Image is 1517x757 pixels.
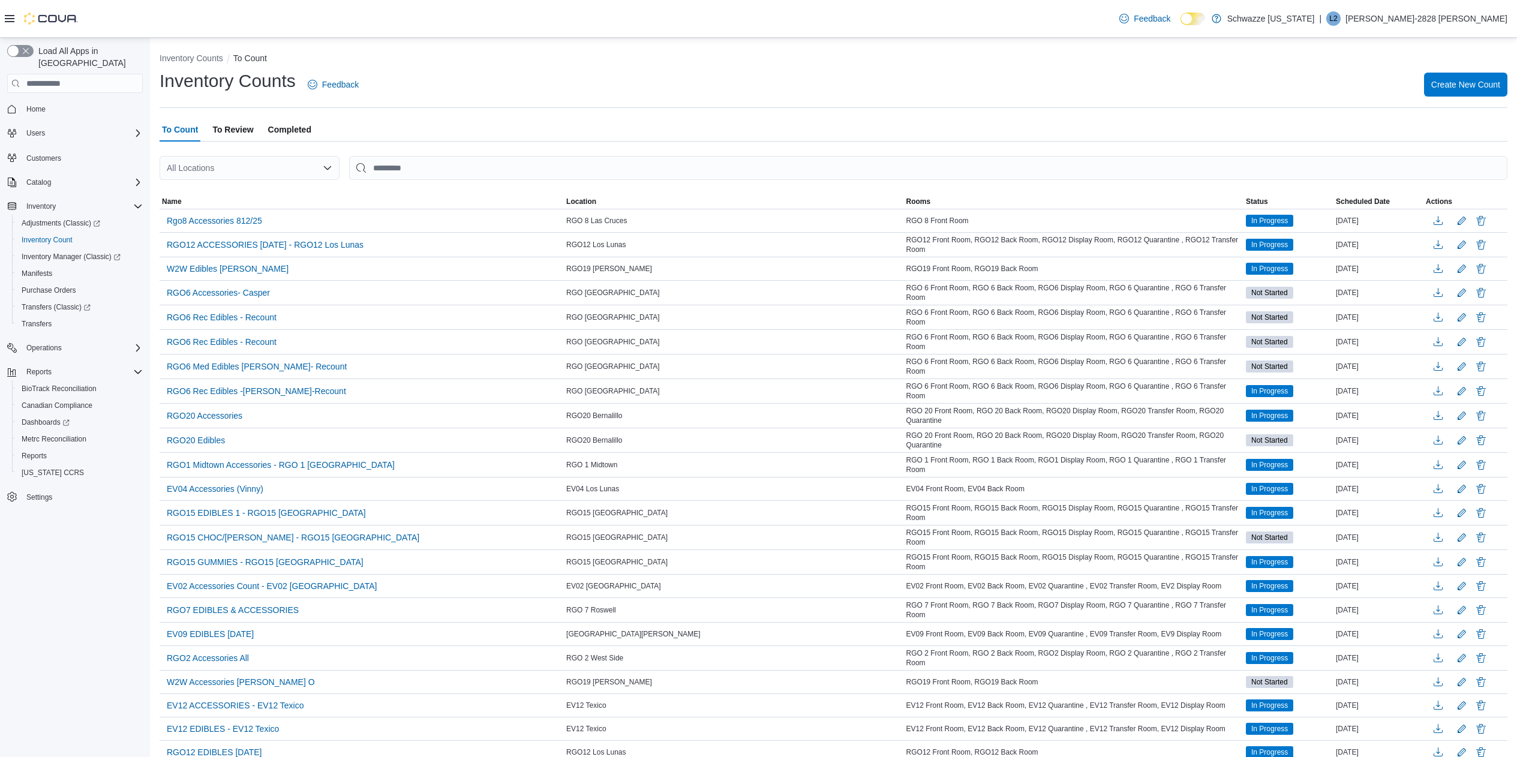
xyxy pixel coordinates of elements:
[167,361,347,373] span: RGO6 Med Edibles [PERSON_NAME]- Recount
[167,336,277,348] span: RGO6 Rec Edibles - Recount
[167,434,225,446] span: RGO20 Edibles
[17,415,143,429] span: Dashboards
[1455,625,1469,643] button: Edit count details
[162,720,284,738] button: EV12 EDIBLES - EV12 Texico
[1455,649,1469,667] button: Edit count details
[1455,577,1469,595] button: Edit count details
[162,197,182,206] span: Name
[1251,361,1288,372] span: Not Started
[1426,197,1452,206] span: Actions
[1455,284,1469,302] button: Edit count details
[22,269,52,278] span: Manifests
[1246,385,1293,397] span: In Progress
[167,215,262,227] span: Rgo8 Accessories 812/25
[162,553,368,571] button: RGO15 GUMMIES - RGO15 [GEOGRAPHIC_DATA]
[17,283,81,298] a: Purchase Orders
[167,263,289,275] span: W2W Edibles [PERSON_NAME]
[1455,431,1469,449] button: Edit count details
[1251,312,1288,323] span: Not Started
[566,557,668,567] span: RGO15 [GEOGRAPHIC_DATA]
[1455,528,1469,546] button: Edit count details
[1455,260,1469,278] button: Edit count details
[162,577,381,595] button: EV02 Accessories Count - EV02 [GEOGRAPHIC_DATA]
[22,365,56,379] button: Reports
[26,343,62,353] span: Operations
[1455,720,1469,738] button: Edit count details
[1251,507,1288,518] span: In Progress
[22,126,50,140] button: Users
[303,73,364,97] a: Feedback
[22,434,86,444] span: Metrc Reconciliation
[12,282,148,299] button: Purchase Orders
[162,407,247,425] button: RGO20 Accessories
[17,233,143,247] span: Inventory Count
[17,266,57,281] a: Manifests
[1333,238,1423,252] div: [DATE]
[2,198,148,215] button: Inventory
[1474,214,1488,228] button: Delete
[17,317,143,331] span: Transfers
[1455,358,1469,376] button: Edit count details
[566,605,616,615] span: RGO 7 Roswell
[12,464,148,481] button: [US_STATE] CCRS
[1243,194,1333,209] button: Status
[323,163,332,173] button: Open list of options
[17,381,101,396] a: BioTrack Reconciliation
[162,260,293,278] button: W2W Edibles [PERSON_NAME]
[22,302,91,312] span: Transfers (Classic)
[160,69,296,93] h1: Inventory Counts
[1333,458,1423,472] div: [DATE]
[1326,11,1341,26] div: Lizzette-2828 Marquez
[12,380,148,397] button: BioTrack Reconciliation
[1333,627,1423,641] div: [DATE]
[22,126,143,140] span: Users
[1134,13,1170,25] span: Feedback
[12,397,148,414] button: Canadian Compliance
[17,317,56,331] a: Transfers
[22,451,47,461] span: Reports
[2,174,148,191] button: Catalog
[1246,287,1293,299] span: Not Started
[1251,532,1288,543] span: Not Started
[1474,458,1488,472] button: Delete
[1251,410,1288,421] span: In Progress
[1345,11,1507,26] p: [PERSON_NAME]-2828 [PERSON_NAME]
[1246,580,1293,592] span: In Progress
[1455,504,1469,522] button: Edit count details
[1251,459,1288,470] span: In Progress
[1319,11,1321,26] p: |
[22,286,76,295] span: Purchase Orders
[904,525,1243,549] div: RGO15 Front Room, RGO15 Back Room, RGO15 Display Room, RGO15 Quarantine , RGO15 Transfer Room
[17,398,143,413] span: Canadian Compliance
[1455,308,1469,326] button: Edit count details
[17,233,77,247] a: Inventory Count
[1474,675,1488,689] button: Delete
[1333,433,1423,447] div: [DATE]
[26,128,45,138] span: Users
[162,528,424,546] button: RGO15 CHOC/[PERSON_NAME] - RGO15 [GEOGRAPHIC_DATA]
[1246,459,1293,471] span: In Progress
[1251,483,1288,494] span: In Progress
[162,480,268,498] button: EV04 Accessories (Vinny)
[1474,627,1488,641] button: Delete
[904,579,1243,593] div: EV02 Front Room, EV02 Back Room, EV02 Quarantine , EV02 Transfer Room, EV2 Display Room
[167,676,315,688] span: W2W Accessories [PERSON_NAME] O
[904,233,1243,257] div: RGO12 Front Room, RGO12 Back Room, RGO12 Display Room, RGO12 Quarantine , RGO12 Transfer Room
[1474,238,1488,252] button: Delete
[22,319,52,329] span: Transfers
[22,199,61,214] button: Inventory
[1251,337,1288,347] span: Not Started
[1333,214,1423,228] div: [DATE]
[1251,605,1288,615] span: In Progress
[17,465,143,480] span: Washington CCRS
[162,212,267,230] button: Rgo8 Accessories 812/25
[233,53,267,63] button: To Count
[904,404,1243,428] div: RGO 20 Front Room, RGO 20 Back Room, RGO20 Display Room, RGO20 Transfer Room, RGO20 Quarantine
[17,300,95,314] a: Transfers (Classic)
[24,13,78,25] img: Cova
[1246,263,1293,275] span: In Progress
[167,311,277,323] span: RGO6 Rec Edibles - Recount
[1455,480,1469,498] button: Edit count details
[12,215,148,232] a: Adjustments (Classic)
[904,214,1243,228] div: RGO 8 Front Room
